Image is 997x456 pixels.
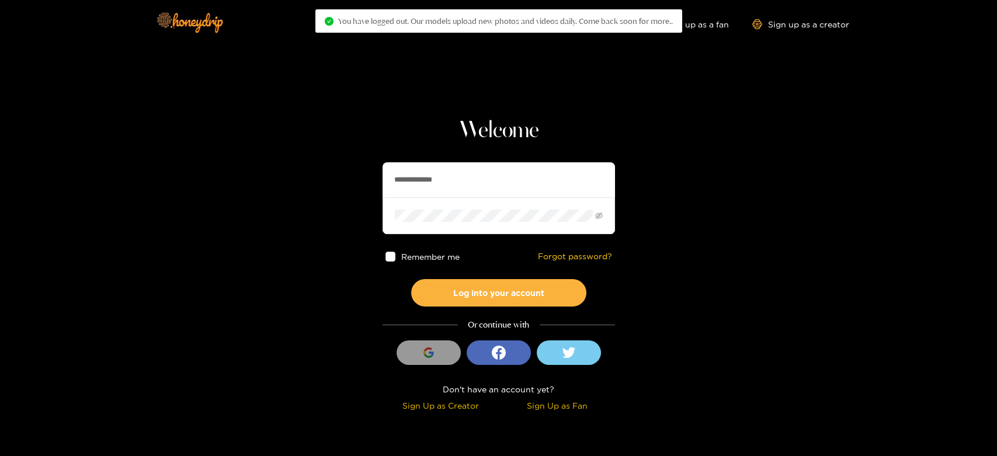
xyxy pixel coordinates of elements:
div: Or continue with [383,318,615,332]
a: Forgot password? [538,252,612,262]
div: Sign Up as Fan [502,399,612,412]
span: Remember me [401,252,459,261]
span: You have logged out. Our models upload new photos and videos daily. Come back soon for more.. [338,16,673,26]
div: Don't have an account yet? [383,382,615,396]
div: Sign Up as Creator [385,399,496,412]
a: Sign up as a creator [752,19,849,29]
a: Sign up as a fan [649,19,729,29]
button: Log into your account [411,279,586,307]
h1: Welcome [383,117,615,145]
span: eye-invisible [595,212,603,220]
span: check-circle [325,17,334,26]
